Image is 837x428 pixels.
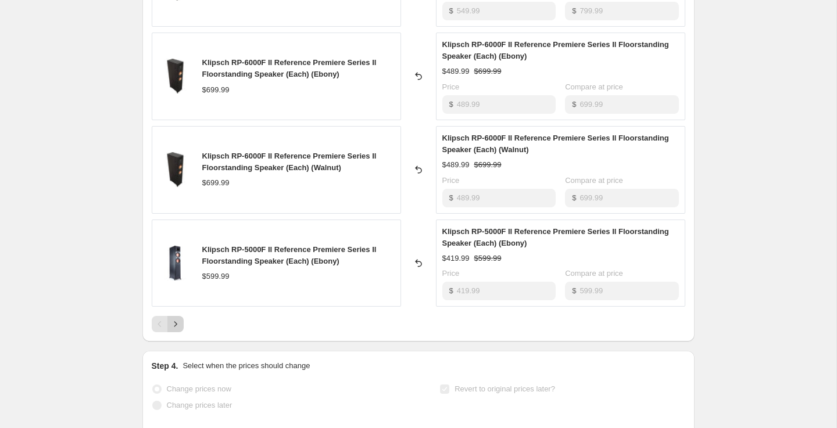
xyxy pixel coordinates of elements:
[474,66,502,77] strike: $699.99
[449,286,453,295] span: $
[442,40,669,60] span: Klipsch RP-6000F II Reference Premiere Series II Floorstanding Speaker (Each) (Ebony)
[158,59,193,93] img: g7146KF2E-F_80x.jpg
[572,286,576,295] span: $
[152,360,178,372] h2: Step 4.
[167,316,184,332] button: Next
[202,177,230,189] div: $699.99
[572,6,576,15] span: $
[442,253,470,264] div: $419.99
[474,159,502,171] strike: $699.99
[572,193,576,202] span: $
[442,134,669,154] span: Klipsch RP-6000F II Reference Premiere Series II Floorstanding Speaker (Each) (Walnut)
[572,100,576,109] span: $
[442,82,460,91] span: Price
[442,159,470,171] div: $489.99
[152,316,184,332] nav: Pagination
[442,176,460,185] span: Price
[442,269,460,278] span: Price
[565,82,623,91] span: Compare at price
[183,360,310,372] p: Select when the prices should change
[167,384,231,393] span: Change prices now
[158,152,193,187] img: g7146KF2E-F_80x.jpg
[449,193,453,202] span: $
[167,401,233,409] span: Change prices later
[202,152,377,172] span: Klipsch RP-6000F II Reference Premiere Series II Floorstanding Speaker (Each) (Walnut)
[442,227,669,247] span: Klipsch RP-5000F II Reference Premiere Series II Floorstanding Speaker (Each) (Ebony)
[202,58,377,78] span: Klipsch RP-6000F II Reference Premiere Series II Floorstanding Speaker (Each) (Ebony)
[202,245,377,265] span: Klipsch RP-5000F II Reference Premiere Series II Floorstanding Speaker (Each) (Ebony)
[158,246,193,280] img: g7145KF2E-F_80x.jpg
[449,100,453,109] span: $
[442,66,470,77] div: $489.99
[455,384,555,393] span: Revert to original prices later?
[449,6,453,15] span: $
[565,269,623,278] span: Compare at price
[565,176,623,185] span: Compare at price
[202,84,230,96] div: $699.99
[202,271,230,282] div: $599.99
[474,253,502,264] strike: $599.99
